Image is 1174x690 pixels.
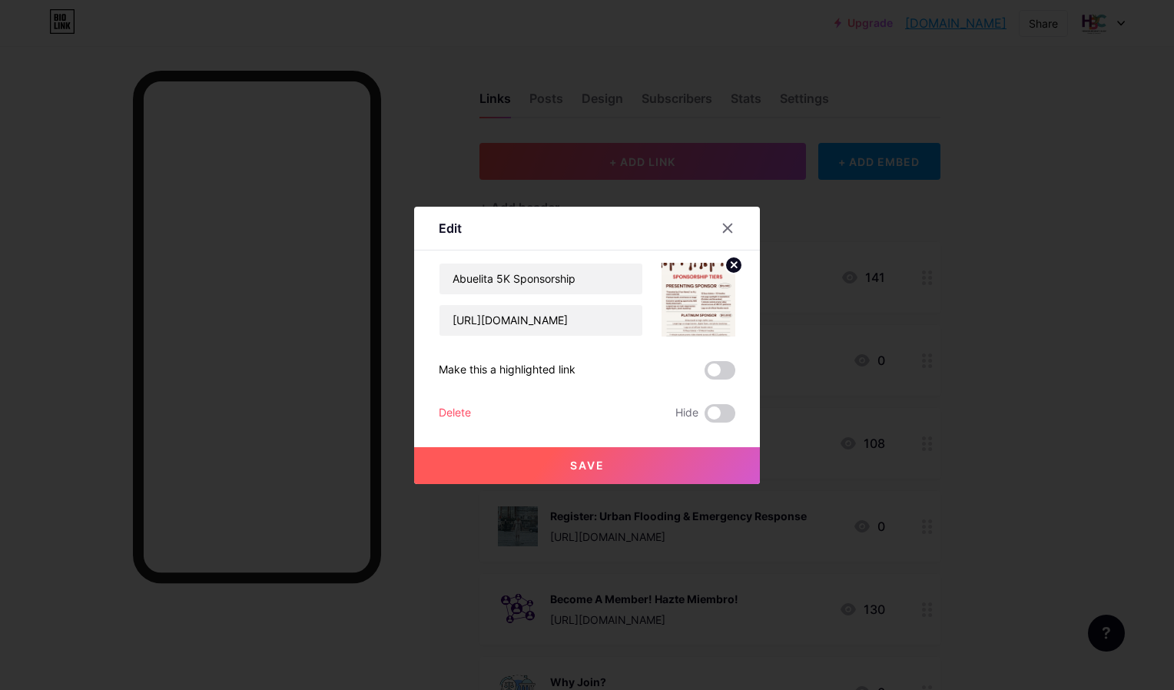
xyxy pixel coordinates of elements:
span: Hide [675,404,698,423]
input: URL [439,305,642,336]
input: Title [439,264,642,294]
div: Edit [439,219,462,237]
button: Save [414,447,760,484]
div: Delete [439,404,471,423]
span: Save [570,459,605,472]
img: link_thumbnail [662,263,735,337]
div: Make this a highlighted link [439,361,575,380]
